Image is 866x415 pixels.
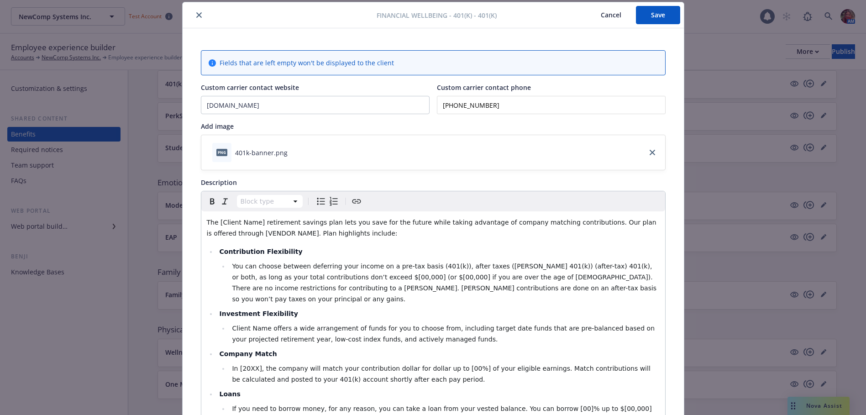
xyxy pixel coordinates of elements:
span: Custom carrier contact website [201,83,299,92]
span: Description [201,178,237,187]
div: toggle group [315,195,340,208]
span: You can choose between deferring your income on a pre-tax basis (401(k)), after taxes ([PERSON_NA... [232,263,658,303]
button: Bold [206,195,219,208]
input: Add custom carrier contact phone [437,96,666,114]
button: Save [636,6,680,24]
button: Cancel [586,6,636,24]
span: Client Name offers a wide arrangement of funds for you to choose from, including target date fund... [232,325,656,343]
span: Add image [201,122,234,131]
span: Custom carrier contact phone [437,83,531,92]
strong: Company Match​ [219,350,277,357]
div: 401k-banner.png [235,148,288,158]
button: Create link [350,195,363,208]
strong: Loans​ [219,390,240,398]
button: Block type [237,195,303,208]
button: Numbered list [327,195,340,208]
button: Italic [219,195,231,208]
strong: Contribution Flexibility​ [219,248,302,255]
span: Fields that are left empty won't be displayed to the client [220,58,394,68]
span: In [20XX], the company will match your contribution dollar for dollar up to [00%] of your eligibl... [232,365,652,383]
span: The [Client Name] retirement savings plan lets you save for the future while taking advantage of ... [207,219,659,237]
a: close [647,147,658,158]
button: download file [291,148,299,158]
button: Bulleted list [315,195,327,208]
span: png [216,149,227,156]
strong: Investment Flexibility​ [219,310,298,317]
button: close [194,10,205,21]
input: Add custom carrier contact website [201,96,429,114]
span: Financial Wellbeing - 401(k) - 401(k) [377,11,497,20]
